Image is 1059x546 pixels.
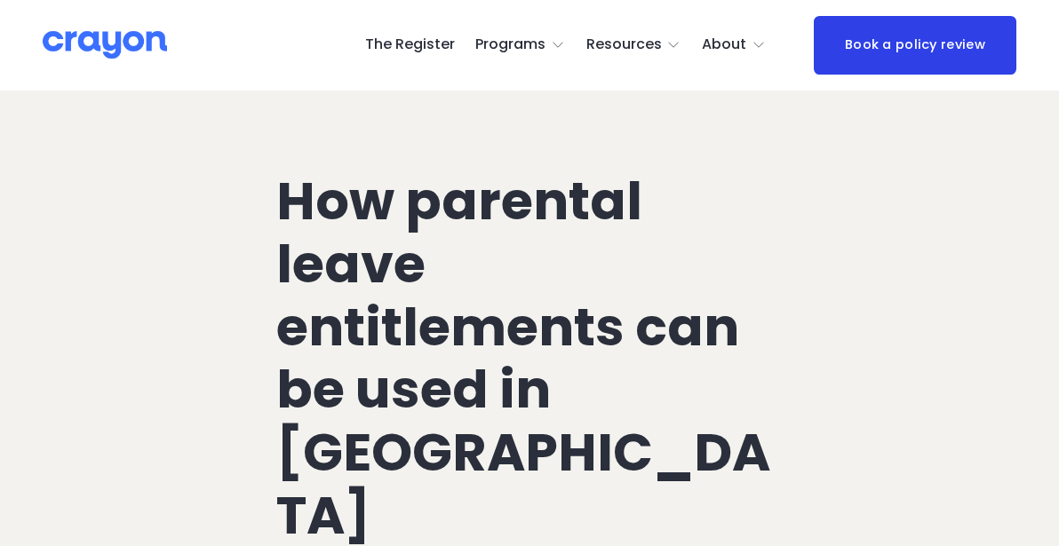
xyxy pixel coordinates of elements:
[365,31,455,59] a: The Register
[475,31,565,59] a: folder dropdown
[43,29,167,60] img: Crayon
[586,32,662,58] span: Resources
[702,31,766,59] a: folder dropdown
[475,32,545,58] span: Programs
[586,31,681,59] a: folder dropdown
[814,16,1017,75] a: Book a policy review
[702,32,746,58] span: About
